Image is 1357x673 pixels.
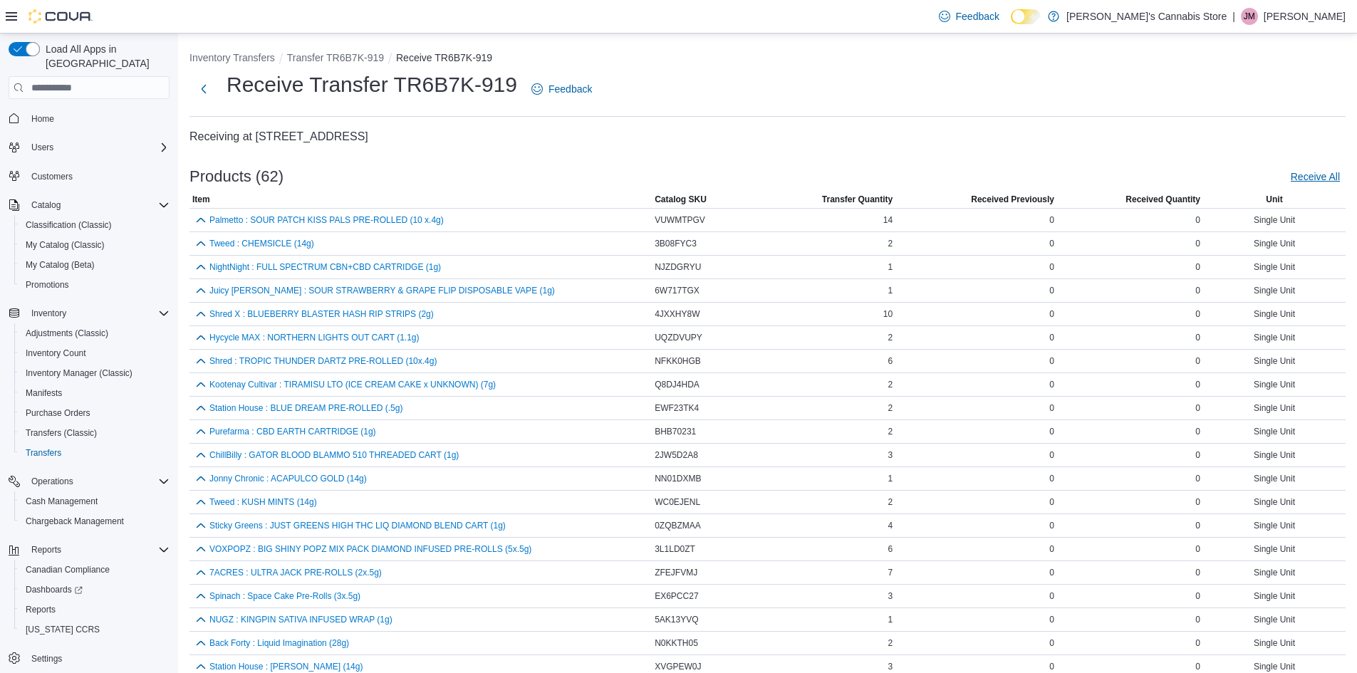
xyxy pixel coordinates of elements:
[655,355,701,367] span: NFKK0HGB
[1057,353,1203,370] div: 0
[26,110,60,127] a: Home
[26,328,108,339] span: Adjustments (Classic)
[31,142,53,153] span: Users
[888,355,893,367] span: 6
[1244,8,1255,25] span: JM
[1057,423,1203,440] div: 0
[1057,541,1203,558] div: 0
[1203,541,1346,558] div: Single Unit
[1203,235,1346,252] div: Single Unit
[26,139,170,156] span: Users
[26,541,170,558] span: Reports
[888,402,893,414] span: 2
[933,2,1005,31] a: Feedback
[26,541,67,558] button: Reports
[26,496,98,507] span: Cash Management
[20,561,170,578] span: Canadian Compliance
[31,544,61,555] span: Reports
[655,614,698,625] span: 5AK13YVQ
[26,219,112,231] span: Classification (Classic)
[20,276,170,293] span: Promotions
[26,197,66,214] button: Catalog
[971,194,1054,205] span: Received Previously
[20,601,61,618] a: Reports
[1057,191,1203,208] button: Received Quantity
[888,520,893,531] span: 4
[1057,494,1203,511] div: 0
[20,216,170,234] span: Classification (Classic)
[883,308,893,320] span: 10
[189,191,652,208] button: Item
[20,581,88,598] a: Dashboards
[20,256,170,273] span: My Catalog (Beta)
[14,560,175,580] button: Canadian Compliance
[209,615,392,625] button: NUGZ : KINGPIN SATIVA INFUSED WRAP (1g)
[20,405,170,422] span: Purchase Orders
[1057,470,1203,487] div: 0
[26,516,124,527] span: Chargeback Management
[888,379,893,390] span: 2
[189,168,284,185] h3: Products (62)
[14,275,175,295] button: Promotions
[3,137,175,157] button: Users
[20,236,110,254] a: My Catalog (Classic)
[14,215,175,235] button: Classification (Classic)
[1049,308,1054,320] span: 0
[956,9,999,24] span: Feedback
[655,308,700,320] span: 4JXXHY8W
[3,471,175,491] button: Operations
[31,476,73,487] span: Operations
[3,166,175,187] button: Customers
[1203,470,1346,487] div: Single Unit
[26,649,170,667] span: Settings
[20,385,170,402] span: Manifests
[3,195,175,215] button: Catalog
[1203,635,1346,652] div: Single Unit
[1049,261,1054,273] span: 0
[1066,8,1227,25] p: [PERSON_NAME]'s Cannabis Store
[1049,614,1054,625] span: 0
[14,491,175,511] button: Cash Management
[1057,564,1203,581] div: 0
[888,661,893,672] span: 3
[655,520,701,531] span: 0ZQBZMAA
[1203,588,1346,605] div: Single Unit
[1285,162,1346,191] button: Receive All
[1057,282,1203,299] div: 0
[1203,282,1346,299] div: Single Unit
[26,367,132,379] span: Inventory Manager (Classic)
[209,427,376,437] button: Purefarma : CBD EARTH CARTRIDGE (1g)
[20,561,115,578] a: Canadian Compliance
[1057,611,1203,628] div: 0
[26,197,170,214] span: Catalog
[888,637,893,649] span: 2
[655,449,698,461] span: 2JW5D2A8
[14,443,175,463] button: Transfers
[1232,8,1235,25] p: |
[14,255,175,275] button: My Catalog (Beta)
[20,216,118,234] a: Classification (Classic)
[26,447,61,459] span: Transfers
[888,238,893,249] span: 2
[20,601,170,618] span: Reports
[655,332,702,343] span: UQZDVUPY
[1241,8,1258,25] div: James McKenna
[209,380,496,390] button: Kootenay Cultivar : TIRAMISU LTO (ICE CREAM CAKE x UNKNOWN) (7g)
[3,648,175,669] button: Settings
[1049,214,1054,226] span: 0
[1291,169,1340,184] span: Receive All
[888,332,893,343] span: 2
[888,285,893,296] span: 1
[883,214,893,226] span: 14
[20,581,170,598] span: Dashboards
[1057,235,1203,252] div: 0
[26,407,90,419] span: Purchase Orders
[20,621,105,638] a: [US_STATE] CCRS
[888,590,893,602] span: 3
[14,383,175,403] button: Manifests
[40,42,170,71] span: Load All Apps in [GEOGRAPHIC_DATA]
[26,279,69,291] span: Promotions
[20,385,68,402] a: Manifests
[209,286,555,296] button: Juicy [PERSON_NAME] : SOUR STRAWBERRY & GRAPE FLIP DISPOSABLE VAPE (1g)
[20,513,130,530] a: Chargeback Management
